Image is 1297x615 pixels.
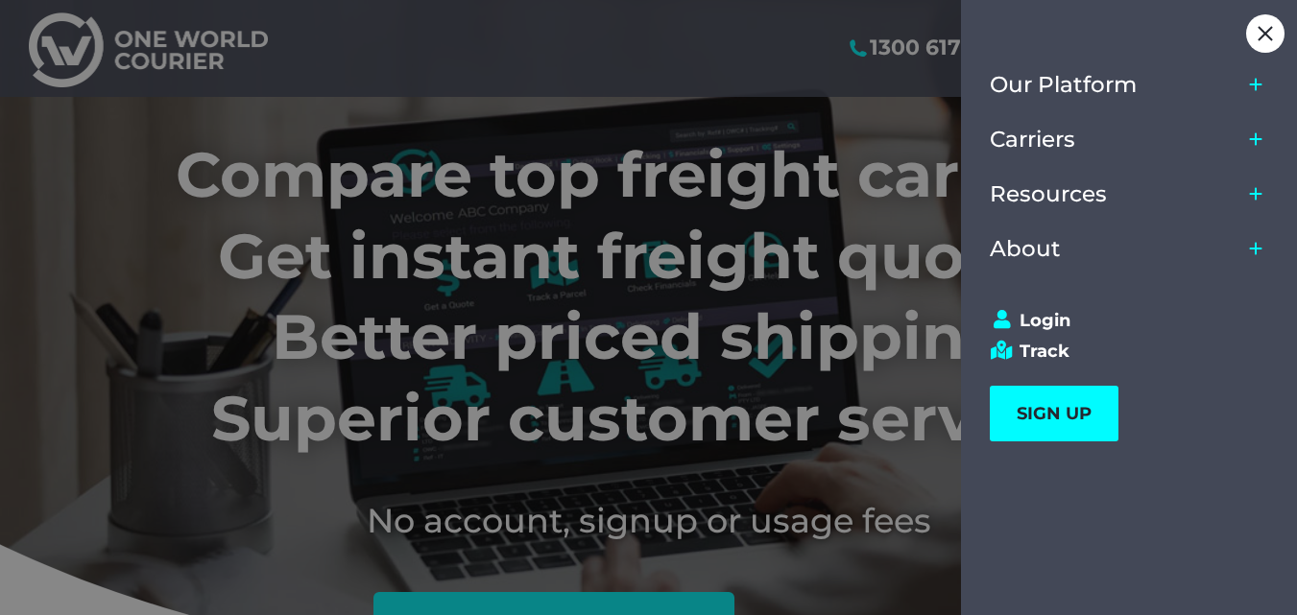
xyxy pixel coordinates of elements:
[990,236,1061,262] span: About
[990,72,1137,98] span: Our Platform
[990,222,1241,276] a: About
[990,112,1241,167] a: Carriers
[990,181,1107,207] span: Resources
[990,341,1251,362] a: Track
[990,310,1251,331] a: Login
[1246,14,1285,53] div: Close
[990,127,1075,153] span: Carriers
[990,167,1241,222] a: Resources
[990,386,1118,441] a: SIGN UP
[990,58,1241,112] a: Our Platform
[1017,403,1092,424] span: SIGN UP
